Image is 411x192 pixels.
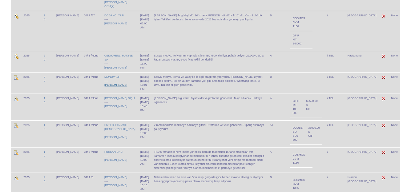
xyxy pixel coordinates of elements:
img: Edit [14,96,18,101]
img: Edit [14,54,18,59]
img: Edit [381,54,386,59]
td: [PERSON_NAME] [54,72,82,94]
img: Edit [381,150,386,155]
a: [PERSON_NAME] [104,66,127,69]
a: 1 [44,97,45,100]
td: 34/ 2 /37 [82,11,102,51]
td: ---- [102,120,138,147]
img: Edit [381,123,386,128]
td: None [389,11,400,51]
td: COSMOS CVM 1160 [290,150,308,167]
a: MONOVALF [104,75,120,78]
td: [GEOGRAPHIC_DATA] [345,120,379,147]
td: Sosyal medya. Tel yatırımı yapmak istiyor. BQY500 için fiyat pahalı geliyor. 22.000 USD a kadar b... [151,51,268,72]
td: A+ [268,120,288,147]
div: [DATE] 16:00 PM [140,58,149,70]
td: 34/ 1 /None [82,120,102,147]
td: GFIR MT 10-800 [290,96,304,118]
td: None [389,120,400,147]
td: / TEL [325,72,345,94]
td: [GEOGRAPHIC_DATA] [345,72,379,94]
img: Edit [381,14,386,19]
img: Edit [381,75,386,80]
a: [PERSON_NAME] [104,184,127,187]
a: 1 [44,150,45,153]
td: / [325,11,345,51]
td: A [268,147,288,173]
img: Edit [14,123,18,128]
td: B [268,11,288,51]
td: [PERSON_NAME] ile görüşüldü. 10" c ve y [PERSON_NAME] c li 10" düz Cvm 1160 dik işlem Teklifleri ... [151,11,268,51]
a: [PERSON_NAME] Özbilgiç [104,1,127,8]
a: 0 [44,101,45,104]
td: ---- [102,11,138,51]
td: A [268,94,288,120]
a: [PERSON_NAME] [104,22,127,25]
td: [PERSON_NAME] [54,94,82,120]
td: GFIR MT 8-500C [290,31,308,48]
a: ÖZDİKMENLİ MAKİNE SA [104,54,133,61]
a: 0 [44,127,45,131]
a: 2 [44,14,45,17]
td: / TEL [325,51,345,72]
div: [DATE] 16:01 PM [140,79,149,91]
div: [DATE] 10:10 AM [140,179,149,191]
td: 2025 [21,11,41,51]
img: Edit [14,150,18,155]
a: [PERSON_NAME] [104,83,127,86]
td: 35000.00 $ CIF [306,123,322,144]
td: [PERSON_NAME] [54,11,82,51]
div: [DATE] 19:06 PM [140,127,149,139]
img: Edit [14,14,18,19]
div: [DATE] 18:48 PM [140,100,149,112]
td: Kastamonu [345,51,379,72]
td: 34/ 3 /None [82,147,102,173]
td: [DATE] [138,51,151,72]
a: 1 [44,123,45,127]
td: ---- [102,72,138,94]
td: None [389,94,400,120]
td: ---- [102,147,138,173]
img: Edit [14,175,18,180]
td: [PERSON_NAME] [54,51,82,72]
a: 0 [44,180,45,183]
td: / [325,147,345,173]
td: [PERSON_NAME] [54,120,82,147]
td: [GEOGRAPHIC_DATA] [345,147,379,173]
td: Zimed medikale makineye bakmaya gittiler. Proforma ve teklif gönderildi. Sipariş alınmaya çalışıy... [151,120,268,147]
a: 0 [44,58,45,61]
a: FURKAN CNC [104,150,123,153]
a: 0 [44,18,45,21]
td: [DATE] [138,120,151,147]
td: 2025 [21,147,41,173]
td: [PERSON_NAME] [54,147,82,173]
td: [DATE] [138,147,151,173]
td: [PERSON_NAME] bilgi verdi. Fiyat teklifi ve proforma gönderildi. Takip edilecek. Haftaya uğranacak. [151,94,268,120]
img: Edit [14,75,18,80]
a: [PERSON_NAME] [104,136,127,139]
td: [DATE] [138,72,151,94]
a: 2 [44,75,45,78]
td: 2025 [21,94,41,120]
td: Sosyal medya. Torna Ve Yatay ile ile ilgili araştırma yapıyorlar. [PERSON_NAME] ziyaret edecek de... [151,72,268,94]
td: 2025 [21,72,41,94]
td: [DATE] [138,94,151,120]
a: [PERSON_NAME] [104,105,127,108]
div: [DATE] 03:00 AM [140,18,149,30]
td: [GEOGRAPHIC_DATA] [345,11,379,51]
td: / TEL [325,120,345,147]
a: 0 [44,154,45,157]
td: 34/ 1 /None [82,94,102,120]
a: 2 [44,54,45,57]
a: [PERSON_NAME] [104,176,127,179]
td: DUOBEI BQ BQY 500 [290,123,306,144]
div: [DATE] 10:05 AM [140,154,149,166]
td: ---- [102,94,138,120]
a: 4 [44,176,45,179]
td: [DATE] [138,11,151,51]
a: 0 [44,79,45,82]
td: 34/ 1 /None [82,51,102,72]
td: 66500.00 $ CIF [304,96,322,118]
td: [GEOGRAPHIC_DATA] [345,94,379,120]
td: 34/ 1 /None [82,72,102,94]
